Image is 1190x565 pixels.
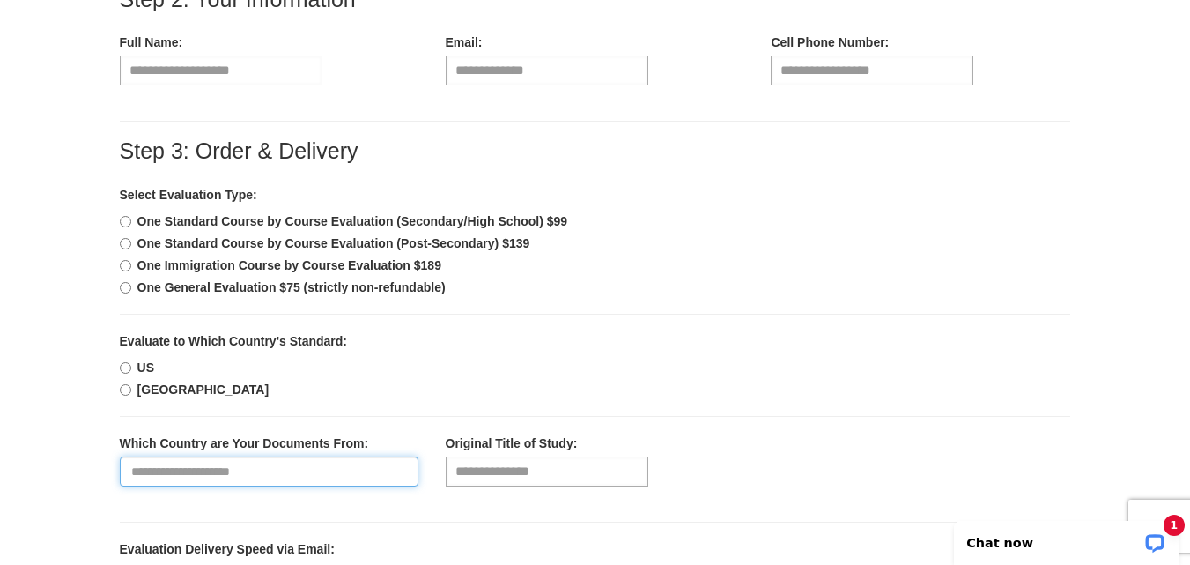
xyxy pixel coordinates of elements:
b: One Immigration Course by Course Evaluation $189 [137,258,441,272]
label: Original Title of Study: [446,435,578,452]
input: One General Evaluation $75 (strictly non-refundable) [120,282,131,294]
label: Cell Phone Number: [771,33,889,51]
label: Which Country are Your Documents From: [120,435,369,452]
input: US [120,362,131,374]
input: [GEOGRAPHIC_DATA] [120,384,131,396]
b: [GEOGRAPHIC_DATA] [137,383,270,397]
b: Evaluate to Which Country's Standard: [120,334,347,348]
b: Select Evaluation Type: [120,188,257,202]
b: One Standard Course by Course Evaluation (Post-Secondary) $139 [137,236,530,250]
label: Email: [446,33,483,51]
input: One Standard Course by Course Evaluation (Secondary/High School) $99 [120,216,131,227]
b: Evaluation Delivery Speed via Email: [120,542,335,556]
input: One Immigration Course by Course Evaluation $189 [120,260,131,271]
b: One Standard Course by Course Evaluation (Secondary/High School) $99 [137,214,568,228]
iframe: LiveChat chat widget [942,509,1190,565]
input: One Standard Course by Course Evaluation (Post-Secondary) $139 [120,238,131,249]
b: One General Evaluation $75 (strictly non-refundable) [137,280,446,294]
b: US [137,361,154,375]
label: Step 3: Order & Delivery [120,139,358,164]
label: Full Name: [120,33,183,51]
